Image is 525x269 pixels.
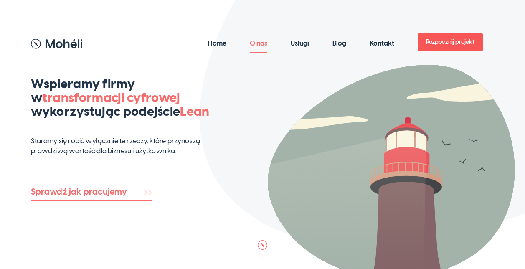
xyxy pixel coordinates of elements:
[208,34,226,53] a: Home
[31,187,152,197] a: Sprawdź jak pracujemy
[31,77,223,133] h1: Wspieramy firmy w wykorzystując podejście
[31,136,223,156] p: Staramy się robić wyłącznie te rzeczy, które przynoszą prawdziwą wartość dla biznesu i użytkownika.
[83,25,495,62] nav: Main navigation
[332,34,346,53] a: Blog
[418,33,483,51] a: Rozpocznij projekt
[42,90,180,105] span: transformacji cyfrowej
[180,104,209,119] span: Lean
[291,34,309,53] a: Usługi
[250,34,267,53] a: O nas
[370,34,394,53] a: Kontakt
